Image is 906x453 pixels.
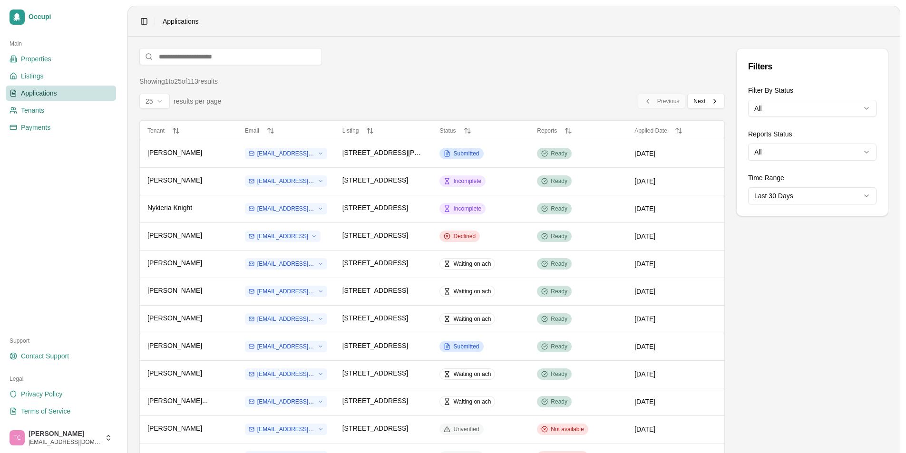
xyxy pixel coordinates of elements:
img: Trudy Childers [10,430,25,445]
span: [EMAIL_ADDRESS][DOMAIN_NAME] [29,438,101,446]
span: [EMAIL_ADDRESS][DOMAIN_NAME] [257,260,315,268]
span: Ready [551,315,567,323]
span: Terms of Service [21,406,70,416]
span: Incomplete [453,177,481,185]
span: Waiting on ach [453,315,491,323]
span: Properties [21,54,51,64]
a: Listings [6,68,116,84]
span: Listing [342,127,359,134]
div: Legal [6,371,116,386]
span: Status [439,127,456,134]
label: Filter By Status [748,87,793,94]
span: Waiting on ach [453,370,491,378]
a: Occupi [6,6,116,29]
div: Showing 1 to 25 of 113 results [139,77,218,86]
span: Ready [551,150,567,157]
span: [STREET_ADDRESS] [342,286,408,295]
button: Trudy Childers[PERSON_NAME][EMAIL_ADDRESS][DOMAIN_NAME] [6,426,116,449]
span: Ready [551,370,567,378]
span: [PERSON_NAME] [147,424,202,433]
div: [DATE] [634,231,717,241]
span: [STREET_ADDRESS] [342,203,408,212]
span: [PERSON_NAME] [147,231,202,240]
a: Tenants [6,103,116,118]
span: Unverified [453,425,479,433]
span: [STREET_ADDRESS][PERSON_NAME] [342,148,425,157]
span: [EMAIL_ADDRESS][DOMAIN_NAME] [257,205,315,212]
span: Ready [551,343,567,350]
span: Ready [551,177,567,185]
button: Applied Date [634,127,717,135]
span: Email [245,127,259,134]
a: Contact Support [6,348,116,364]
div: [DATE] [634,369,717,379]
span: [PERSON_NAME] [147,313,202,323]
span: [PERSON_NAME] [147,258,202,268]
button: Next [687,94,725,109]
span: Applied Date [634,127,667,134]
label: Time Range [748,174,784,182]
span: Ready [551,398,567,405]
span: [PERSON_NAME] [29,430,101,438]
div: Main [6,36,116,51]
span: Privacy Policy [21,389,62,399]
button: Listing [342,127,425,135]
a: Applications [6,86,116,101]
span: Reports [537,127,557,134]
span: Nykieria Knight [147,203,192,212]
span: [PERSON_NAME] [147,341,202,350]
button: Reports [537,127,619,135]
div: Filters [748,60,877,73]
span: Submitted [453,150,479,157]
span: [EMAIL_ADDRESS] [257,232,308,240]
a: Properties [6,51,116,67]
button: Email [245,127,327,135]
span: Ready [551,288,567,295]
div: [DATE] [634,424,717,434]
div: [DATE] [634,149,717,158]
button: Tenant [147,127,230,135]
span: [STREET_ADDRESS] [342,231,408,240]
span: [PERSON_NAME] [147,286,202,295]
span: [EMAIL_ADDRESS][DOMAIN_NAME] [257,150,315,157]
nav: breadcrumb [163,17,199,26]
label: Reports Status [748,130,792,138]
span: [PERSON_NAME] [147,148,202,157]
span: Tenants [21,106,44,115]
div: [DATE] [634,176,717,186]
span: [STREET_ADDRESS] [342,368,408,378]
a: Terms of Service [6,404,116,419]
div: [DATE] [634,342,717,351]
span: Payments [21,123,50,132]
div: [DATE] [634,314,717,324]
span: Tenant [147,127,165,134]
span: Applications [163,17,199,26]
span: Applications [21,88,57,98]
span: Occupi [29,13,112,21]
span: [EMAIL_ADDRESS][DOMAIN_NAME] [257,177,315,185]
span: Waiting on ach [453,260,491,268]
div: [DATE] [634,287,717,296]
span: [EMAIL_ADDRESS][DOMAIN_NAME] [257,288,315,295]
span: Not available [551,425,584,433]
span: Waiting on ach [453,288,491,295]
button: Status [439,127,522,135]
span: [PERSON_NAME]... [147,396,208,405]
span: [PERSON_NAME] [147,368,202,378]
span: Waiting on ach [453,398,491,405]
span: Contact Support [21,351,69,361]
span: [EMAIL_ADDRESS][DOMAIN_NAME] [257,343,315,350]
a: Payments [6,120,116,135]
span: [STREET_ADDRESS] [342,341,408,350]
span: results per page [174,96,221,106]
span: Ready [551,205,567,212]
span: Incomplete [453,205,481,212]
span: [STREET_ADDRESS] [342,258,408,268]
span: [STREET_ADDRESS] [342,396,408,405]
span: [STREET_ADDRESS] [342,313,408,323]
span: [EMAIL_ADDRESS][DOMAIN_NAME] [257,370,315,378]
span: [STREET_ADDRESS] [342,424,408,433]
span: [STREET_ADDRESS] [342,175,408,185]
a: Privacy Policy [6,386,116,402]
span: Declined [453,232,476,240]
